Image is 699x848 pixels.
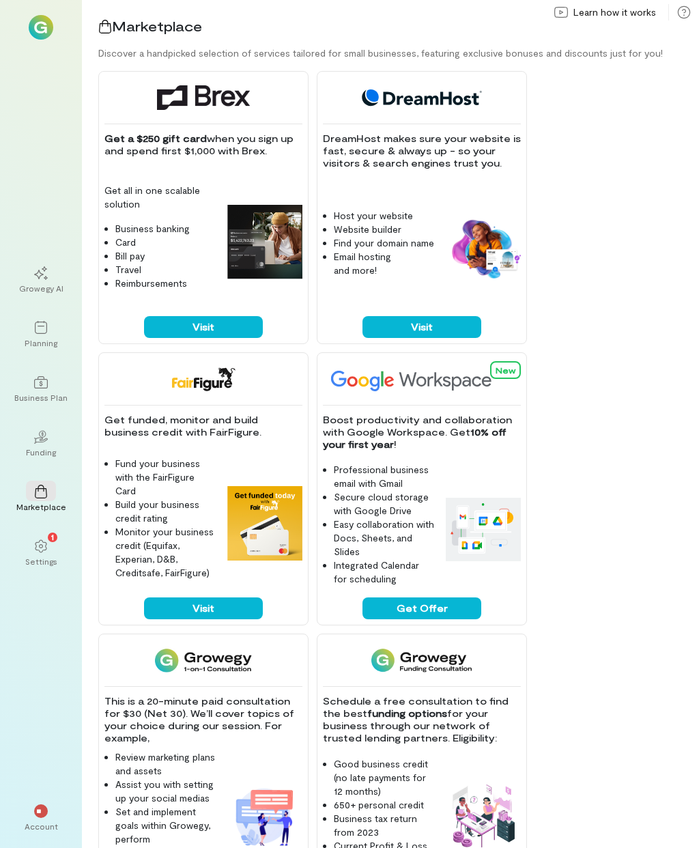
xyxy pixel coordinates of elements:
a: Settings [16,528,66,578]
button: Get Offer [362,597,481,619]
p: Schedule a free consultation to find the best for your business through our network of trusted le... [323,695,521,744]
button: Visit [362,316,481,338]
li: Monitor your business credit (Equifax, Experian, D&B, Creditsafe, FairFigure) [115,525,216,580]
img: Funding Consultation [371,648,472,673]
div: Funding [26,447,56,457]
li: Easy collaboration with Docs, Sheets, and Slides [334,518,435,559]
li: Good business credit (no late payments for 12 months) [334,757,435,798]
img: DreamHost feature [446,217,521,280]
div: Growegy AI [19,283,63,294]
span: 1 [51,531,54,543]
li: Reimbursements [115,277,216,290]
img: FairFigure [171,367,236,391]
div: Marketplace [16,501,66,512]
li: Review marketing plans and assets [115,750,216,778]
img: Google Workspace [323,367,524,391]
li: Integrated Calendar for scheduling [334,559,435,586]
li: Assist you with setting up your social medias [115,778,216,805]
p: Get funded, monitor and build business credit with FairFigure. [104,414,302,438]
button: Visit [144,597,263,619]
li: Bill pay [115,249,216,263]
li: Host your website [334,209,435,223]
p: Boost productivity and collaboration with Google Workspace. Get ! [323,414,521,451]
li: Email hosting and more! [334,250,435,277]
li: Find your domain name [334,236,435,250]
div: Planning [25,337,57,348]
img: Brex [157,85,250,110]
div: Settings [25,556,57,567]
span: Learn how it works [573,5,656,19]
div: Account [25,821,58,832]
strong: funding options [367,707,447,719]
li: Build your business credit rating [115,498,216,525]
img: Google Workspace feature [446,498,521,561]
li: Business tax return from 2023 [334,812,435,839]
p: This is a 20-minute paid consultation for $30 (Net 30). We’ll cover topics of your choice during ... [104,695,302,744]
li: Travel [115,263,216,277]
strong: 10% off your first year [323,426,509,450]
p: when you sign up and spend first $1,000 with Brex. [104,132,302,157]
li: Business banking [115,222,216,236]
li: 650+ personal credit [334,798,435,812]
div: Discover a handpicked selection of services tailored for small businesses, featuring exclusive bo... [98,46,699,60]
li: Secure cloud storage with Google Drive [334,490,435,518]
a: Planning [16,310,66,359]
p: DreamHost makes sure your website is fast, secure & always up - so your visitors & search engines... [323,132,521,169]
li: Card [115,236,216,249]
a: Marketplace [16,474,66,523]
div: Business Plan [14,392,68,403]
p: Get all in one scalable solution [104,184,216,211]
span: Marketplace [112,18,202,34]
a: Growegy AI [16,255,66,305]
strong: Get a $250 gift card [104,132,207,144]
a: Funding [16,419,66,468]
li: Website builder [334,223,435,236]
a: Business Plan [16,365,66,414]
button: Visit [144,316,263,338]
li: Fund your business with the FairFigure Card [115,457,216,498]
img: DreamHost [357,85,487,110]
img: Brex feature [227,205,302,280]
img: FairFigure feature [227,486,302,561]
li: Professional business email with Gmail [334,463,435,490]
img: 1-on-1 Consultation [155,648,251,673]
span: New [496,365,515,375]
